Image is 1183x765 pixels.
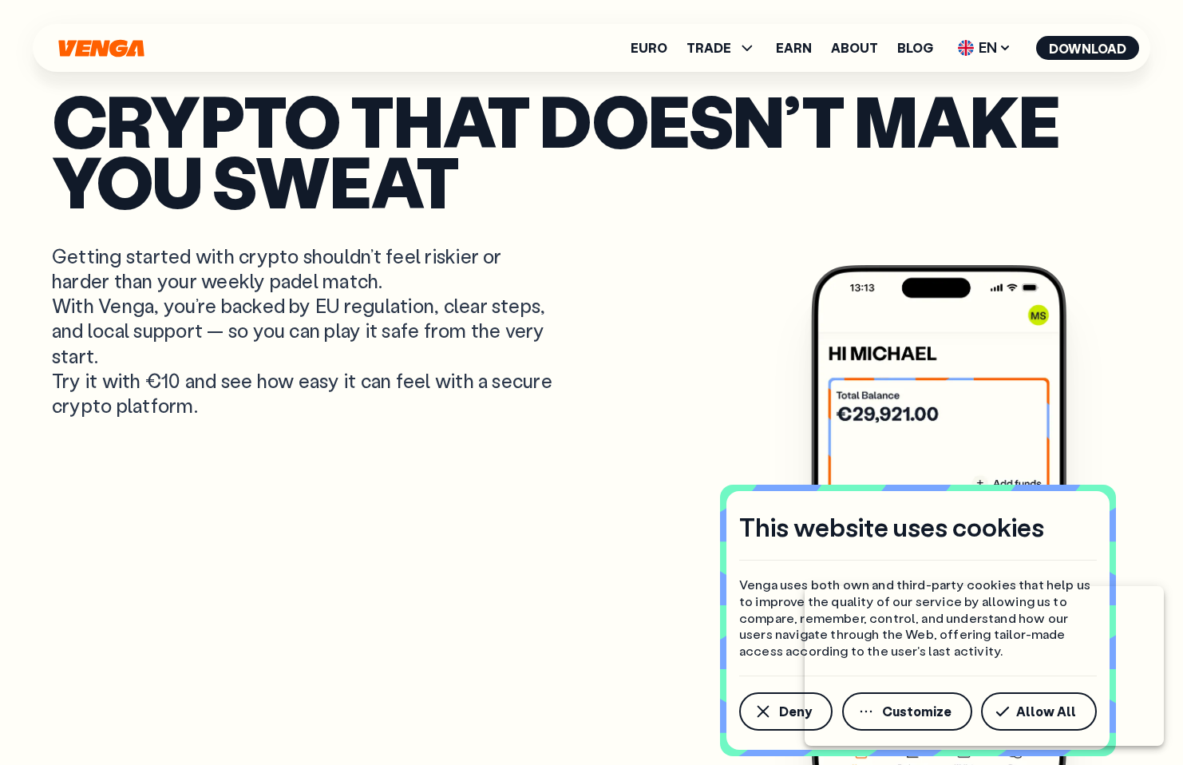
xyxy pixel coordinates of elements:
[52,89,1131,212] p: Crypto that doesn’t make you sweat
[958,40,974,56] img: flag-uk
[631,42,667,54] a: Euro
[52,244,556,418] p: Getting started with crypto shouldn’t feel riskier or harder than your weekly padel match. With V...
[952,35,1017,61] span: EN
[739,510,1044,544] h4: This website uses cookies
[1036,36,1139,60] button: Download
[776,42,812,54] a: Earn
[897,42,933,54] a: Blog
[739,692,833,731] button: Deny
[739,577,1097,660] p: Venga uses both own and third-party cookies that help us to improve the quality of our service by...
[779,705,812,718] span: Deny
[686,38,757,57] span: TRADE
[831,42,878,54] a: About
[686,42,731,54] span: TRADE
[57,39,146,57] svg: Home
